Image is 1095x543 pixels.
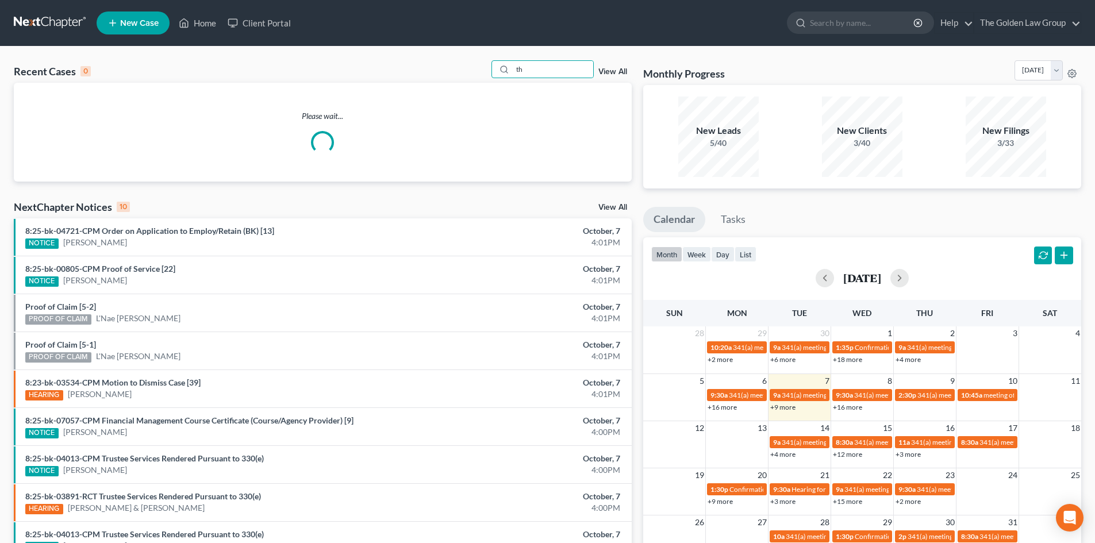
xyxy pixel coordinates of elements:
[979,438,1090,446] span: 341(a) meeting for [PERSON_NAME]
[651,247,682,262] button: month
[824,374,831,388] span: 7
[643,207,705,232] a: Calendar
[25,378,201,387] a: 8:23-bk-03534-CPM Motion to Dismiss Case [39]
[770,497,796,506] a: +3 more
[792,485,936,494] span: Hearing for [PERSON_NAME] [PERSON_NAME]
[898,343,906,352] span: 9a
[961,532,978,541] span: 8:30a
[886,374,893,388] span: 8
[908,532,1079,541] span: 341(a) meeting for [PERSON_NAME] & [PERSON_NAME]
[1074,326,1081,340] span: 4
[25,264,175,274] a: 8:25-bk-00805-CPM Proof of Service [22]
[666,308,683,318] span: Sun
[1012,326,1019,340] span: 3
[770,355,796,364] a: +6 more
[949,326,956,340] span: 2
[643,67,725,80] h3: Monthly Progress
[429,301,620,313] div: October, 7
[1007,374,1019,388] span: 10
[961,438,978,446] span: 8:30a
[836,391,853,399] span: 9:30a
[819,468,831,482] span: 21
[949,374,956,388] span: 9
[25,226,274,236] a: 8:25-bk-04721-CPM Order on Application to Employ/Retain (BK) [13]
[1007,515,1019,529] span: 31
[1070,421,1081,435] span: 18
[729,391,840,399] span: 341(a) meeting for [PERSON_NAME]
[833,403,862,411] a: +16 more
[598,203,627,211] a: View All
[961,391,982,399] span: 10:45a
[819,515,831,529] span: 28
[14,110,632,122] p: Please wait...
[786,532,897,541] span: 341(a) meeting for [PERSON_NAME]
[25,352,91,363] div: PROOF OF CLAIM
[1043,308,1057,318] span: Sat
[429,426,620,438] div: 4:00PM
[844,485,955,494] span: 341(a) meeting for [PERSON_NAME]
[886,326,893,340] span: 1
[836,485,843,494] span: 9a
[792,308,807,318] span: Tue
[944,468,956,482] span: 23
[682,247,711,262] button: week
[727,308,747,318] span: Mon
[14,200,130,214] div: NextChapter Notices
[25,529,264,539] a: 8:25-bk-04013-CPM Trustee Services Rendered Pursuant to 330(e)
[1007,421,1019,435] span: 17
[836,438,853,446] span: 8:30a
[25,453,264,463] a: 8:25-bk-04013-CPM Trustee Services Rendered Pursuant to 330(e)
[733,343,844,352] span: 341(a) meeting for [PERSON_NAME]
[882,515,893,529] span: 29
[429,464,620,476] div: 4:00PM
[429,237,620,248] div: 4:01PM
[898,485,916,494] span: 9:30a
[966,124,1046,137] div: New Filings
[756,468,768,482] span: 20
[833,497,862,506] a: +15 more
[429,225,620,237] div: October, 7
[25,428,59,438] div: NOTICE
[694,468,705,482] span: 19
[966,137,1046,149] div: 3/33
[25,302,96,311] a: Proof of Claim [5-2]
[729,485,860,494] span: Confirmation hearing for [PERSON_NAME]
[833,450,862,459] a: +12 more
[882,468,893,482] span: 22
[710,343,732,352] span: 10:20a
[429,453,620,464] div: October, 7
[1070,468,1081,482] span: 25
[429,313,620,324] div: 4:01PM
[708,497,733,506] a: +9 more
[711,247,735,262] button: day
[852,308,871,318] span: Wed
[63,464,127,476] a: [PERSON_NAME]
[819,326,831,340] span: 30
[80,66,91,76] div: 0
[63,426,127,438] a: [PERSON_NAME]
[678,137,759,149] div: 5/40
[782,343,893,352] span: 341(a) meeting for [PERSON_NAME]
[773,485,790,494] span: 9:30a
[1070,374,1081,388] span: 11
[96,351,180,362] a: L'Nae [PERSON_NAME]
[694,326,705,340] span: 28
[854,438,965,446] span: 341(a) meeting for [PERSON_NAME]
[513,61,593,78] input: Search by name...
[761,374,768,388] span: 6
[429,377,620,388] div: October, 7
[917,485,1028,494] span: 341(a) meeting for [PERSON_NAME]
[944,421,956,435] span: 16
[916,308,933,318] span: Thu
[25,390,63,400] div: HEARING
[935,13,973,33] a: Help
[822,124,902,137] div: New Clients
[25,466,59,476] div: NOTICE
[429,351,620,362] div: 4:01PM
[773,438,781,446] span: 9a
[25,314,91,325] div: PROOF OF CLAIM
[429,491,620,502] div: October, 7
[429,388,620,400] div: 4:01PM
[25,276,59,287] div: NOTICE
[598,68,627,76] a: View All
